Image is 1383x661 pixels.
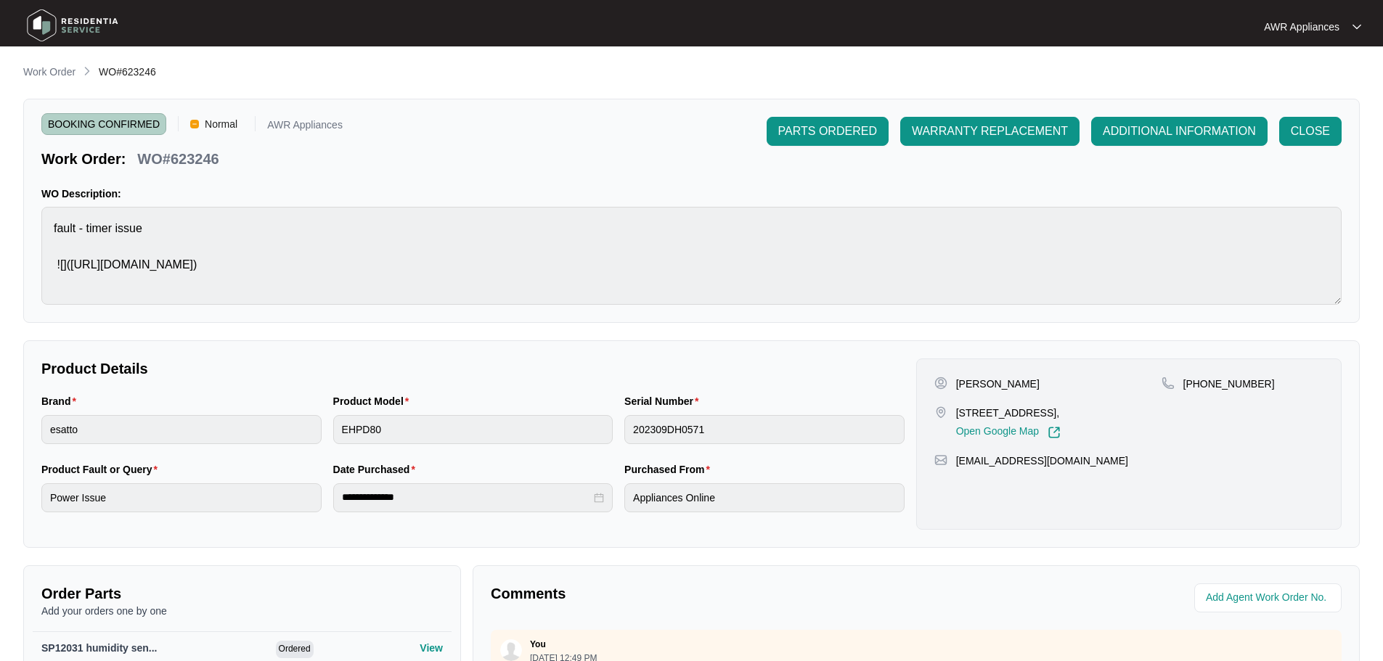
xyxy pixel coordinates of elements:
[1353,23,1361,30] img: dropdown arrow
[137,149,219,169] p: WO#623246
[41,113,166,135] span: BOOKING CONFIRMED
[956,377,1040,391] p: [PERSON_NAME]
[41,415,322,444] input: Brand
[41,394,82,408] label: Brand
[99,66,156,78] span: WO#623246
[1206,589,1333,607] input: Add Agent Work Order No.
[767,117,889,146] button: PARTS ORDERED
[23,65,76,79] p: Work Order
[81,65,93,77] img: chevron-right
[1291,123,1330,140] span: CLOSE
[624,394,704,408] label: Serial Number
[20,65,78,81] a: Work Order
[624,415,905,444] input: Serial Number
[41,583,443,604] p: Order Parts
[41,186,1342,201] p: WO Description:
[41,604,443,618] p: Add your orders one by one
[934,406,947,419] img: map-pin
[41,358,905,379] p: Product Details
[1264,20,1339,34] p: AWR Appliances
[199,113,243,135] span: Normal
[342,490,592,505] input: Date Purchased
[333,394,415,408] label: Product Model
[624,483,905,512] input: Purchased From
[912,123,1068,140] span: WARRANTY REPLACEMENT
[420,641,443,655] p: View
[41,483,322,512] input: Product Fault or Query
[41,642,158,654] span: SP12031 humidity sen...
[934,453,947,467] img: map-pin
[22,4,123,47] img: residentia service logo
[1183,377,1275,391] p: [PHONE_NUMBER]
[956,453,1128,468] p: [EMAIL_ADDRESS][DOMAIN_NAME]
[333,462,421,477] label: Date Purchased
[530,639,546,650] p: You
[1091,117,1268,146] button: ADDITIONAL INFORMATION
[1103,123,1256,140] span: ADDITIONAL INFORMATION
[778,123,877,140] span: PARTS ORDERED
[500,639,522,661] img: user.svg
[624,462,716,477] label: Purchased From
[267,120,343,135] p: AWR Appliances
[491,583,906,604] p: Comments
[1279,117,1342,146] button: CLOSE
[333,415,613,444] input: Product Model
[956,406,1061,420] p: [STREET_ADDRESS],
[956,426,1061,439] a: Open Google Map
[190,120,199,128] img: Vercel Logo
[900,117,1080,146] button: WARRANTY REPLACEMENT
[1048,426,1061,439] img: Link-External
[41,207,1342,305] textarea: fault - timer issue ![]([URL][DOMAIN_NAME])
[1162,377,1175,390] img: map-pin
[276,641,314,658] span: Ordered
[934,377,947,390] img: user-pin
[41,149,126,169] p: Work Order:
[41,462,163,477] label: Product Fault or Query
